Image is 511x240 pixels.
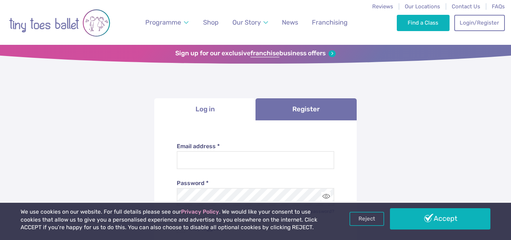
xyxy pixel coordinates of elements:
[454,15,505,31] a: Login/Register
[229,14,272,31] a: Our Story
[372,3,393,10] a: Reviews
[142,14,192,31] a: Programme
[279,14,301,31] a: News
[203,18,219,26] span: Shop
[250,50,279,57] strong: franchise
[21,208,326,232] p: We use cookies on our website. For full details please see our . We would like your consent to us...
[405,3,440,10] a: Our Locations
[177,179,335,187] label: Password *
[200,14,222,31] a: Shop
[321,192,331,202] button: Toggle password visibility
[232,18,261,26] span: Our Story
[452,3,480,10] a: Contact Us
[312,18,348,26] span: Franchising
[9,5,110,41] img: tiny toes ballet
[175,50,335,57] a: Sign up for our exclusivefranchisebusiness offers
[282,18,298,26] span: News
[145,18,181,26] span: Programme
[390,208,490,229] a: Accept
[492,3,505,10] a: FAQs
[349,212,384,226] a: Reject
[397,15,450,31] a: Find a Class
[309,14,351,31] a: Franchising
[177,142,335,150] label: Email address *
[255,98,357,120] a: Register
[181,209,219,215] a: Privacy Policy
